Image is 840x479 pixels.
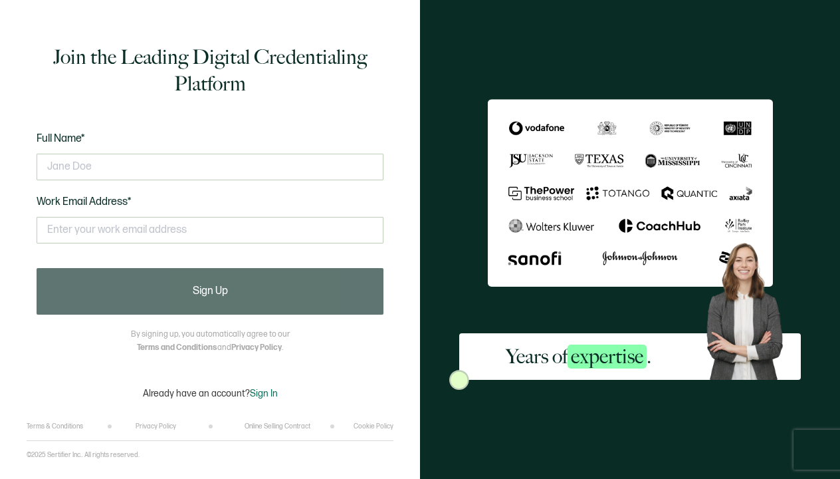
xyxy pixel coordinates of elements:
[449,370,469,390] img: Sertifier Signup
[250,388,278,399] span: Sign In
[37,268,383,315] button: Sign Up
[131,328,290,355] p: By signing up, you automatically agree to our and .
[698,236,801,381] img: Sertifier Signup - Years of <span class="strong-h">expertise</span>. Hero
[136,422,176,430] a: Privacy Policy
[27,422,83,430] a: Terms & Conditions
[506,343,651,370] h2: Years of .
[137,343,217,353] a: Terms and Conditions
[37,196,132,208] span: Work Email Address*
[37,132,85,145] span: Full Name*
[568,345,647,369] span: expertise
[193,286,228,297] span: Sign Up
[245,422,310,430] a: Online Selling Contract
[37,154,383,180] input: Jane Doe
[37,44,383,97] h1: Join the Leading Digital Credentialing Platform
[488,99,773,287] img: Sertifier Signup - Years of <span class="strong-h">expertise</span>.
[354,422,393,430] a: Cookie Policy
[231,343,282,353] a: Privacy Policy
[27,451,140,459] p: ©2025 Sertifier Inc.. All rights reserved.
[37,217,383,243] input: Enter your work email address
[143,388,278,399] p: Already have an account?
